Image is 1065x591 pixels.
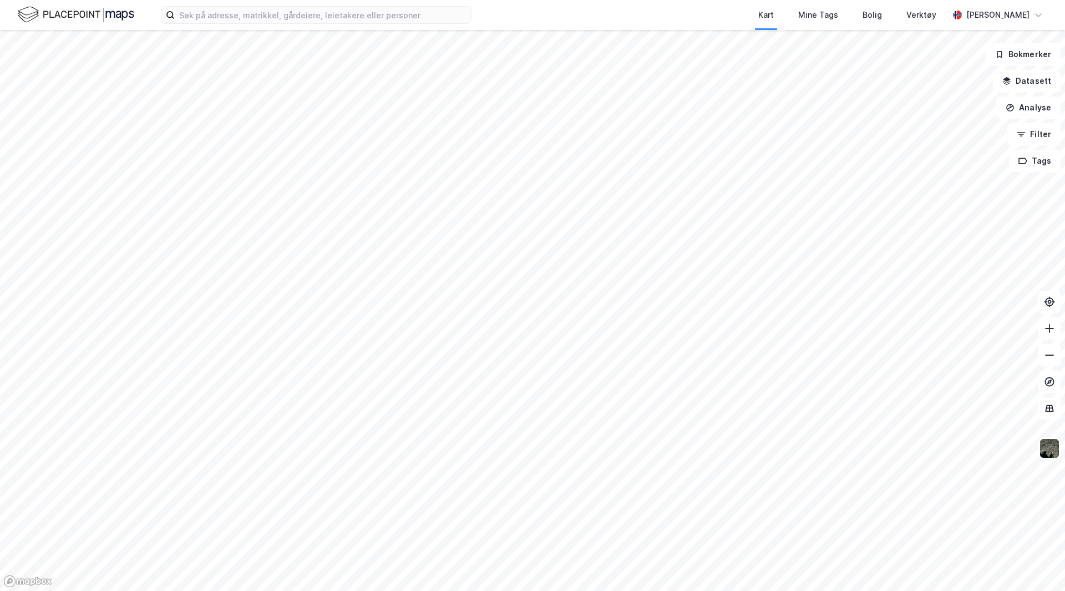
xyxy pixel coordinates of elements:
img: logo.f888ab2527a4732fd821a326f86c7f29.svg [18,5,134,24]
div: Verktøy [906,8,936,22]
iframe: Chat Widget [1010,538,1065,591]
div: Kontrollprogram for chat [1010,538,1065,591]
div: Mine Tags [798,8,838,22]
div: [PERSON_NAME] [966,8,1029,22]
input: Søk på adresse, matrikkel, gårdeiere, leietakere eller personer [175,7,471,23]
div: Kart [758,8,774,22]
div: Bolig [863,8,882,22]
